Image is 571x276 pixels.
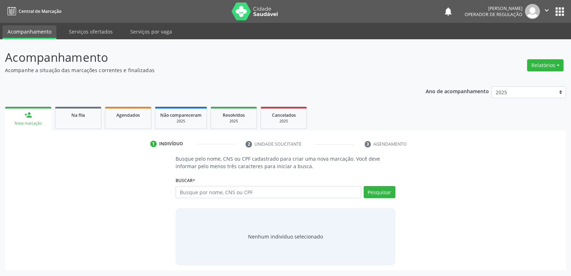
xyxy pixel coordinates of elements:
p: Acompanhe a situação das marcações correntes e finalizadas [5,66,398,74]
a: Acompanhamento [2,25,56,39]
p: Ano de acompanhamento [426,86,489,95]
div: Nova marcação [10,121,46,126]
div: 2025 [216,119,252,124]
span: Não compareceram [160,112,202,118]
button: apps [554,5,566,18]
span: Resolvidos [223,112,245,118]
button: Relatórios [527,59,564,71]
div: [PERSON_NAME] [465,5,522,11]
i:  [543,6,551,14]
img: img [525,4,540,19]
div: Nenhum indivíduo selecionado [248,233,323,240]
a: Serviços por vaga [125,25,177,38]
button:  [540,4,554,19]
a: Central de Marcação [5,5,61,17]
span: Na fila [71,112,85,118]
p: Busque pelo nome, CNS ou CPF cadastrado para criar uma nova marcação. Você deve informar pelo men... [176,155,395,170]
div: 2025 [266,119,302,124]
label: Buscar [176,175,195,186]
p: Acompanhamento [5,49,398,66]
div: 1 [150,141,157,147]
button: notifications [443,6,453,16]
span: Agendados [116,112,140,118]
button: Pesquisar [364,186,395,198]
div: Indivíduo [159,141,183,147]
div: person_add [24,111,32,119]
span: Central de Marcação [19,8,61,14]
input: Busque por nome, CNS ou CPF [176,186,361,198]
div: 2025 [160,119,202,124]
span: Operador de regulação [465,11,522,17]
a: Serviços ofertados [64,25,118,38]
span: Cancelados [272,112,296,118]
